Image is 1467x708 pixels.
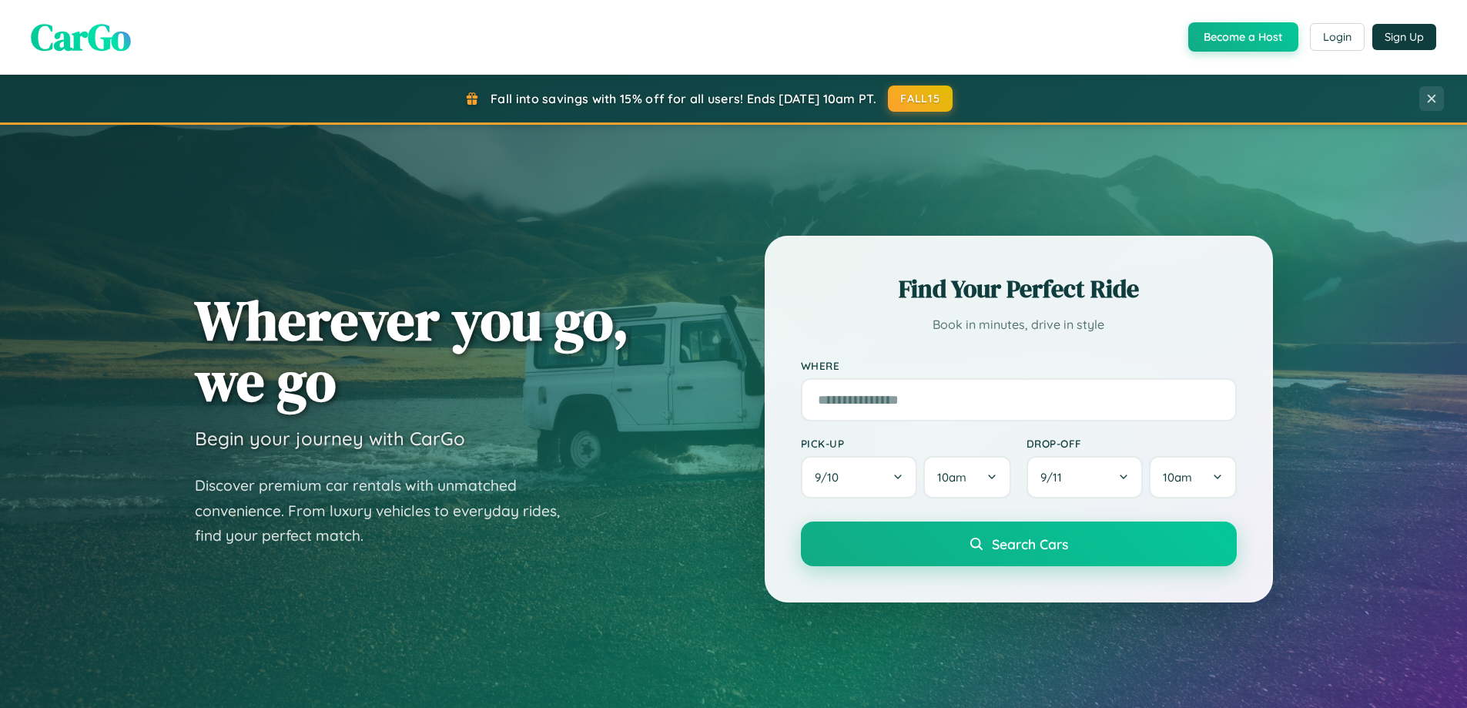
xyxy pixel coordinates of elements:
[1027,456,1144,498] button: 9/11
[801,314,1237,336] p: Book in minutes, drive in style
[801,272,1237,306] h2: Find Your Perfect Ride
[923,456,1010,498] button: 10am
[888,86,953,112] button: FALL15
[1027,437,1237,450] label: Drop-off
[31,12,131,62] span: CarGo
[801,359,1237,372] label: Where
[491,91,876,106] span: Fall into savings with 15% off for all users! Ends [DATE] 10am PT.
[801,456,918,498] button: 9/10
[1149,456,1236,498] button: 10am
[815,470,846,485] span: 9 / 10
[801,437,1011,450] label: Pick-up
[1372,24,1436,50] button: Sign Up
[195,473,580,549] p: Discover premium car rentals with unmatched convenience. From luxury vehicles to everyday rides, ...
[937,470,966,485] span: 10am
[1163,470,1192,485] span: 10am
[1188,22,1298,52] button: Become a Host
[992,535,1068,552] span: Search Cars
[1040,470,1070,485] span: 9 / 11
[1310,23,1365,51] button: Login
[195,290,629,411] h1: Wherever you go, we go
[195,427,465,450] h3: Begin your journey with CarGo
[801,522,1237,566] button: Search Cars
